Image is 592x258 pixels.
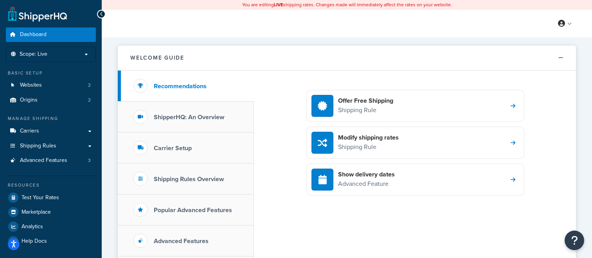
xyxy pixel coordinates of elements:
[6,124,96,138] a: Carriers
[6,78,96,93] a: Websites2
[338,142,399,152] p: Shipping Rule
[118,45,576,71] button: Welcome Guide
[20,51,47,58] span: Scope: Live
[154,238,209,245] h3: Advanced Features
[22,194,59,201] span: Test Your Rates
[6,205,96,219] a: Marketplace
[130,55,184,61] h2: Welcome Guide
[6,27,96,42] a: Dashboard
[154,176,224,183] h3: Shipping Rules Overview
[6,139,96,153] a: Shipping Rules
[6,220,96,234] a: Analytics
[154,207,232,214] h3: Popular Advanced Features
[6,93,96,107] a: Origins2
[274,1,283,8] b: LIVE
[6,234,96,248] a: Help Docs
[338,170,395,179] h4: Show delivery dates
[565,231,584,250] button: Open Resource Center
[22,238,47,245] span: Help Docs
[154,145,192,152] h3: Carrier Setup
[6,182,96,189] div: Resources
[6,93,96,107] li: Origins
[20,97,38,104] span: Origins
[6,191,96,205] a: Test Your Rates
[88,97,91,104] span: 2
[20,143,56,149] span: Shipping Rules
[6,153,96,168] a: Advanced Features3
[6,70,96,76] div: Basic Setup
[20,82,42,89] span: Websites
[88,82,91,89] span: 2
[338,105,393,115] p: Shipping Rule
[20,31,47,38] span: Dashboard
[338,179,395,189] p: Advanced Feature
[22,223,43,230] span: Analytics
[338,96,393,105] h4: Offer Free Shipping
[6,115,96,122] div: Manage Shipping
[20,128,39,134] span: Carriers
[154,83,207,90] h3: Recommendations
[22,209,51,216] span: Marketplace
[20,157,67,164] span: Advanced Features
[154,114,224,121] h3: ShipperHQ: An Overview
[338,133,399,142] h4: Modify shipping rates
[6,153,96,168] li: Advanced Features
[88,157,91,164] span: 3
[6,78,96,93] li: Websites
